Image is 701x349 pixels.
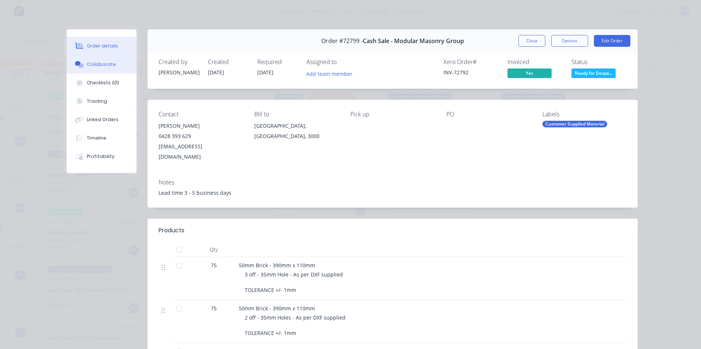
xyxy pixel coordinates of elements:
div: Required [257,59,298,66]
div: Order details [87,43,118,49]
div: Timeline [87,135,106,141]
button: Ready for Despa... [571,68,616,80]
button: Add team member [302,68,356,78]
button: Order details [67,37,137,55]
div: Customer Supplied Material [542,121,607,127]
div: Xero Order # [443,59,499,66]
div: Bill to [254,111,339,118]
div: [GEOGRAPHIC_DATA], [GEOGRAPHIC_DATA], 3000 [254,121,339,141]
div: Created by [159,59,199,66]
button: Tracking [67,92,137,110]
div: [EMAIL_ADDRESS][DOMAIN_NAME] [159,141,243,162]
div: Pick up [350,111,435,118]
button: Profitability [67,147,137,166]
div: Invoiced [507,59,563,66]
div: [GEOGRAPHIC_DATA], [GEOGRAPHIC_DATA], 3000 [254,121,339,144]
button: Collaborate [67,55,137,74]
div: Checklists 0/0 [87,80,119,86]
span: 50mm Brick - 390mm x 110mm [239,262,315,269]
div: Contact [159,111,243,118]
span: 2 off - 35mm Holes - As per DXF supplied TOLERANCE +/- 1mm [245,314,346,336]
div: Tracking [87,98,107,105]
div: Profitability [87,153,114,160]
button: Checklists 0/0 [67,74,137,92]
div: INV-72792 [443,68,499,76]
div: Status [571,59,627,66]
span: 50mm Brick - 390mm x 110mm [239,305,315,312]
div: PO [446,111,531,118]
button: Close [518,35,545,47]
div: Collaborate [87,61,116,68]
span: 75 [211,304,217,312]
span: Order #72799 - [321,38,363,45]
div: Products [159,226,184,235]
div: [PERSON_NAME] [159,68,199,76]
div: Notes [159,179,627,186]
div: Qty [192,242,236,257]
div: Labels [542,111,627,118]
div: Created [208,59,248,66]
button: Edit Order [594,35,630,47]
button: Timeline [67,129,137,147]
span: [DATE] [208,69,224,76]
div: Lead time 3 - 5 business days [159,189,627,197]
button: Linked Orders [67,110,137,129]
span: 3 off - 35mm Hole - As per DXF supplied TOLERANCE +/- 1mm [245,271,343,293]
span: Ready for Despa... [571,68,616,78]
div: 0428 393 629 [159,131,243,141]
div: Linked Orders [87,116,118,123]
div: [PERSON_NAME] [159,121,243,131]
div: [PERSON_NAME]0428 393 629[EMAIL_ADDRESS][DOMAIN_NAME] [159,121,243,162]
button: Options [551,35,588,47]
span: [DATE] [257,69,273,76]
span: Yes [507,68,552,78]
span: Cash Sale - Modular Masonry Group [363,38,464,45]
button: Add team member [307,68,357,78]
div: Assigned to [307,59,380,66]
span: 75 [211,261,217,269]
